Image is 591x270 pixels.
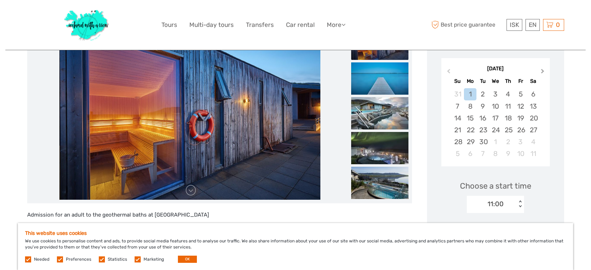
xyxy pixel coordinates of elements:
[527,112,539,124] div: Choose Saturday, June 20th, 2026
[144,256,164,262] label: Marketing
[514,148,527,160] div: Choose Friday, July 10th, 2026
[476,88,489,100] div: Choose Tuesday, June 2nd, 2026
[502,136,514,148] div: Choose Thursday, July 2nd, 2026
[464,100,476,112] div: Choose Monday, June 8th, 2026
[502,124,514,136] div: Choose Thursday, June 25th, 2026
[27,210,412,220] p: Admission for an adult to the geothermal baths at [GEOGRAPHIC_DATA]
[489,76,502,86] div: We
[502,100,514,112] div: Choose Thursday, June 11th, 2026
[502,112,514,124] div: Choose Thursday, June 18th, 2026
[517,200,523,208] div: < >
[464,112,476,124] div: Choose Monday, June 15th, 2026
[527,100,539,112] div: Choose Saturday, June 13th, 2026
[527,124,539,136] div: Choose Saturday, June 27th, 2026
[451,100,464,112] div: Choose Sunday, June 7th, 2026
[502,88,514,100] div: Choose Thursday, June 4th, 2026
[441,65,550,73] div: [DATE]
[514,100,527,112] div: Choose Friday, June 12th, 2026
[464,76,476,86] div: Mo
[489,88,502,100] div: Choose Wednesday, June 3rd, 2026
[34,256,49,262] label: Needed
[527,88,539,100] div: Choose Saturday, June 6th, 2026
[351,132,408,164] img: b028795bdba948eea4455a2b85d86403_slider_thumbnail.jpeg
[489,124,502,136] div: Choose Wednesday, June 24th, 2026
[327,20,345,30] a: More
[502,76,514,86] div: Th
[489,112,502,124] div: Choose Wednesday, June 17th, 2026
[476,100,489,112] div: Choose Tuesday, June 9th, 2026
[189,20,234,30] a: Multi-day tours
[246,20,274,30] a: Transfers
[525,19,540,31] div: EN
[489,148,502,160] div: Choose Wednesday, July 8th, 2026
[442,67,454,79] button: Previous Month
[451,148,464,160] div: Choose Sunday, July 5th, 2026
[178,256,197,263] button: OK
[514,76,527,86] div: Fr
[451,136,464,148] div: Choose Sunday, June 28th, 2026
[502,148,514,160] div: Choose Thursday, July 9th, 2026
[476,136,489,148] div: Choose Tuesday, June 30th, 2026
[460,180,531,191] span: Choose a start time
[351,167,408,199] img: ec28d5c2e1d04e7491808e972c7e387d_slider_thumbnail.jpeg
[286,20,315,30] a: Car rental
[108,256,127,262] label: Statistics
[514,88,527,100] div: Choose Friday, June 5th, 2026
[488,199,504,209] div: 11:00
[489,136,502,148] div: Choose Wednesday, July 1st, 2026
[464,148,476,160] div: Choose Monday, July 6th, 2026
[82,11,91,20] button: Open LiveChat chat widget
[514,124,527,136] div: Choose Friday, June 26th, 2026
[476,124,489,136] div: Choose Tuesday, June 23rd, 2026
[451,88,464,100] div: Choose Sunday, May 31st, 2026
[476,148,489,160] div: Choose Tuesday, July 7th, 2026
[527,136,539,148] div: Choose Saturday, July 4th, 2026
[514,136,527,148] div: Choose Friday, July 3rd, 2026
[66,256,91,262] label: Preferences
[351,97,408,129] img: dcc9181e91a24526b33a5a30523e81e8_slider_thumbnail.jpeg
[60,5,113,44] img: 1077-ca632067-b948-436b-9c7a-efe9894e108b_logo_big.jpg
[464,124,476,136] div: Choose Monday, June 22nd, 2026
[10,13,81,18] p: We're away right now. Please check back later!
[451,76,464,86] div: Su
[510,21,519,28] span: ISK
[444,88,547,160] div: month 2026-06
[489,100,502,112] div: Choose Wednesday, June 10th, 2026
[476,112,489,124] div: Choose Tuesday, June 16th, 2026
[18,223,573,270] div: We use cookies to personalise content and ads, to provide social media features and to analyse ou...
[161,20,177,30] a: Tours
[527,148,539,160] div: Choose Saturday, July 11th, 2026
[430,19,505,31] span: Best price guarantee
[464,88,476,100] div: Choose Monday, June 1st, 2026
[476,76,489,86] div: Tu
[451,124,464,136] div: Choose Sunday, June 21st, 2026
[59,28,321,200] img: 4ec26c99e97140bfa7193ac549bcd445_main_slider.jpg
[25,230,566,236] h5: This website uses cookies
[527,76,539,86] div: Sa
[555,21,561,28] span: 0
[464,136,476,148] div: Choose Monday, June 29th, 2026
[351,62,408,95] img: 63f858b0f4b24b43b858a0bd69d5decf_slider_thumbnail.jpg
[538,67,549,79] button: Next Month
[514,112,527,124] div: Choose Friday, June 19th, 2026
[451,112,464,124] div: Choose Sunday, June 14th, 2026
